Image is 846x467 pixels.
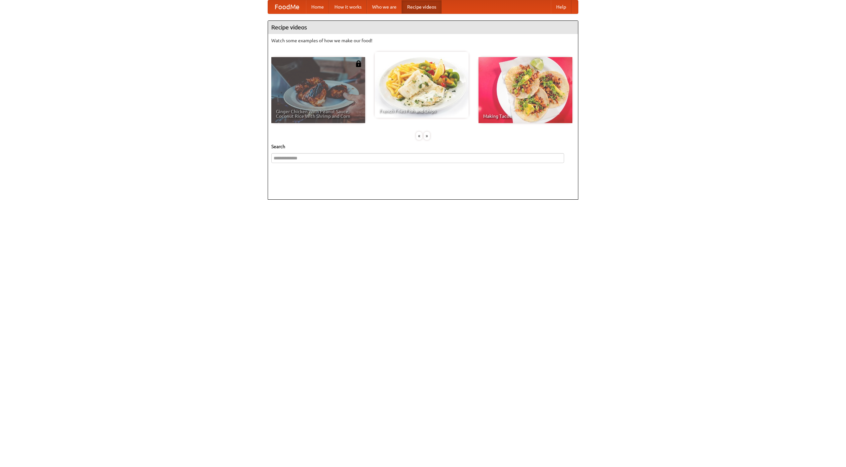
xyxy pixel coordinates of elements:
div: « [416,132,422,140]
a: Recipe videos [402,0,442,14]
a: Who we are [367,0,402,14]
a: Making Tacos [479,57,572,123]
div: » [424,132,430,140]
a: FoodMe [268,0,306,14]
h4: Recipe videos [268,21,578,34]
a: How it works [329,0,367,14]
a: Help [551,0,571,14]
a: French Fries Fish and Chips [375,52,469,118]
p: Watch some examples of how we make our food! [271,37,575,44]
a: Home [306,0,329,14]
span: French Fries Fish and Chips [379,109,464,113]
span: Making Tacos [483,114,568,118]
h5: Search [271,143,575,150]
img: 483408.png [355,60,362,67]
